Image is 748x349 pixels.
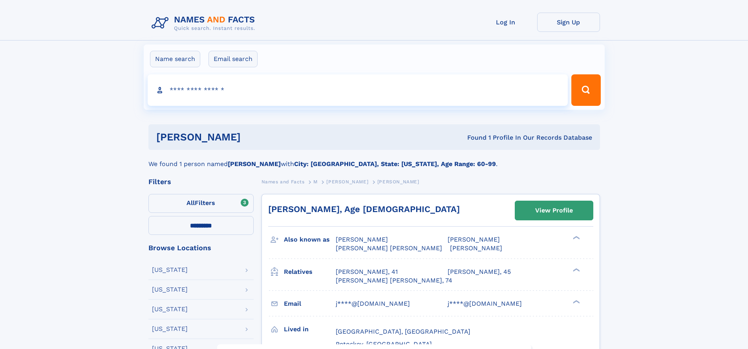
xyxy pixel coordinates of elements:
[474,13,537,32] a: Log In
[313,179,318,185] span: M
[336,276,452,285] a: [PERSON_NAME] [PERSON_NAME], 74
[571,267,580,272] div: ❯
[148,178,254,185] div: Filters
[571,74,600,106] button: Search Button
[148,244,254,251] div: Browse Locations
[450,244,502,252] span: [PERSON_NAME]
[571,299,580,304] div: ❯
[571,235,580,240] div: ❯
[268,204,460,214] a: [PERSON_NAME], Age [DEMOGRAPHIC_DATA]
[354,133,592,142] div: Found 1 Profile In Our Records Database
[284,265,336,279] h3: Relatives
[537,13,600,32] a: Sign Up
[148,13,262,34] img: Logo Names and Facts
[228,160,281,168] b: [PERSON_NAME]
[152,326,188,332] div: [US_STATE]
[448,236,500,243] span: [PERSON_NAME]
[448,268,511,276] a: [PERSON_NAME], 45
[284,323,336,336] h3: Lived in
[156,132,354,142] h1: [PERSON_NAME]
[148,194,254,213] label: Filters
[187,199,195,207] span: All
[336,244,442,252] span: [PERSON_NAME] [PERSON_NAME]
[152,267,188,273] div: [US_STATE]
[377,179,419,185] span: [PERSON_NAME]
[326,179,368,185] span: [PERSON_NAME]
[262,177,305,187] a: Names and Facts
[336,340,432,348] span: Petoskey, [GEOGRAPHIC_DATA]
[326,177,368,187] a: [PERSON_NAME]
[208,51,258,67] label: Email search
[148,150,600,169] div: We found 1 person named with .
[294,160,496,168] b: City: [GEOGRAPHIC_DATA], State: [US_STATE], Age Range: 60-99
[148,74,568,106] input: search input
[535,201,573,220] div: View Profile
[284,297,336,310] h3: Email
[515,201,593,220] a: View Profile
[150,51,200,67] label: Name search
[152,306,188,312] div: [US_STATE]
[336,268,398,276] a: [PERSON_NAME], 41
[284,233,336,246] h3: Also known as
[152,286,188,293] div: [US_STATE]
[336,328,470,335] span: [GEOGRAPHIC_DATA], [GEOGRAPHIC_DATA]
[336,236,388,243] span: [PERSON_NAME]
[313,177,318,187] a: M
